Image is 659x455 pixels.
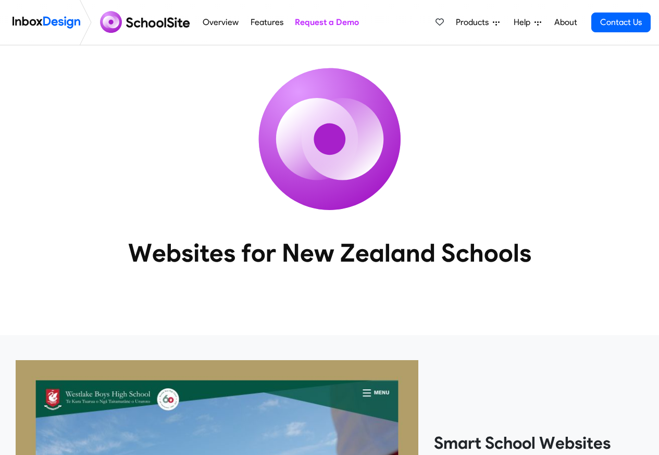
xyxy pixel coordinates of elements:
[591,13,651,32] a: Contact Us
[514,16,534,29] span: Help
[247,12,286,33] a: Features
[452,12,504,33] a: Products
[551,12,580,33] a: About
[96,10,197,35] img: schoolsite logo
[509,12,545,33] a: Help
[200,12,242,33] a: Overview
[292,12,362,33] a: Request a Demo
[434,433,643,453] heading: Smart School Websites
[456,16,493,29] span: Products
[236,45,424,233] img: icon_schoolsite.svg
[82,237,577,268] heading: Websites for New Zealand Schools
